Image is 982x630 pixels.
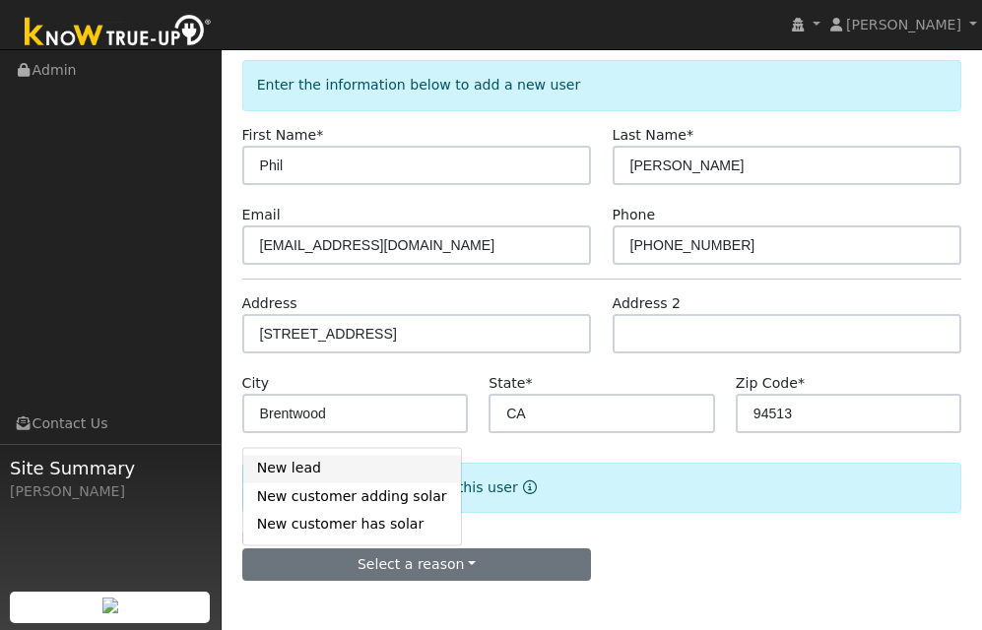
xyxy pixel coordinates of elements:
[243,455,461,482] a: New lead
[242,125,324,146] label: First Name
[10,481,211,502] div: [PERSON_NAME]
[10,455,211,481] span: Site Summary
[613,125,693,146] label: Last Name
[243,482,461,510] a: New customer adding solar
[489,373,532,394] label: State
[736,373,805,394] label: Zip Code
[242,548,592,582] button: Select a reason
[242,293,297,314] label: Address
[687,127,693,143] span: Required
[242,205,281,225] label: Email
[613,205,656,225] label: Phone
[613,293,682,314] label: Address 2
[242,60,962,110] div: Enter the information below to add a new user
[102,598,118,613] img: retrieve
[242,463,962,513] div: Select the reason for adding this user
[243,511,461,538] a: New customer has solar
[525,375,532,391] span: Required
[518,479,537,495] a: Reason for new user
[15,11,222,55] img: Know True-Up
[798,375,805,391] span: Required
[316,127,323,143] span: Required
[846,17,961,32] span: [PERSON_NAME]
[242,373,270,394] label: City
